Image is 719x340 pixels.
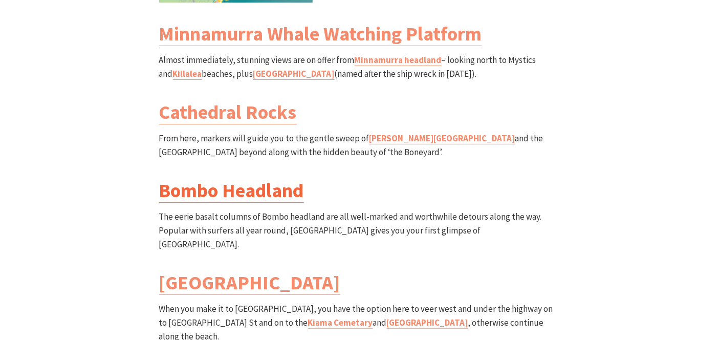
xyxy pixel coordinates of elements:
a: Kiama Cemetary [308,317,373,329]
a: [GEOGRAPHIC_DATA] [387,317,468,329]
p: From here, markers will guide you to the gentle sweep of and the [GEOGRAPHIC_DATA] beyond along w... [159,132,560,159]
a: Minnamurra Whale Watching Platform [159,22,482,46]
a: [GEOGRAPHIC_DATA] [159,270,340,295]
a: Bombo Headland [159,178,304,203]
a: Killalea [173,68,202,80]
a: Cathedral Rocks [159,100,297,124]
a: [PERSON_NAME][GEOGRAPHIC_DATA] [369,133,515,144]
a: Minnamurra headland [355,54,442,66]
p: Almost immediately, stunning views are on offer from – looking north to Mystics and beaches, plus... [159,53,560,81]
a: [GEOGRAPHIC_DATA] [253,68,335,80]
p: The eerie basalt columns of Bombo headland are all well-marked and worthwhile detours along the w... [159,210,560,252]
